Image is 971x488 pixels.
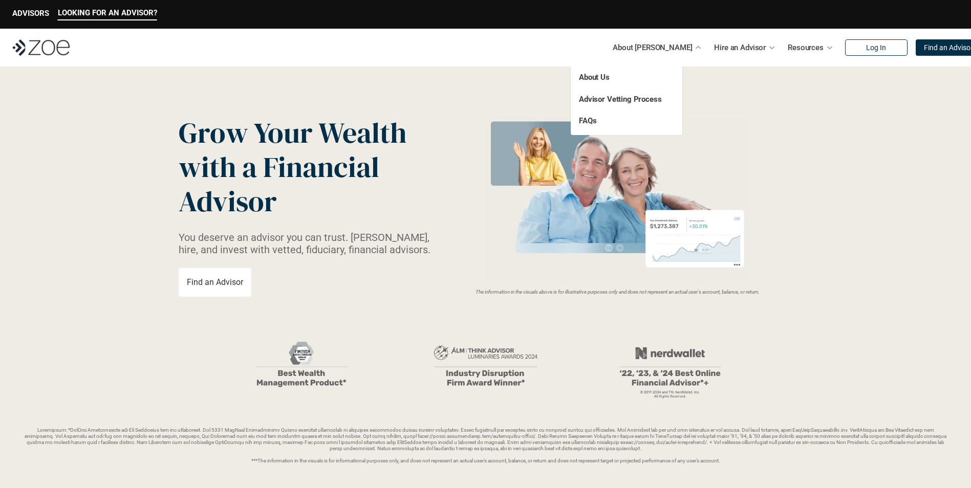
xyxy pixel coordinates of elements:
p: Hire an Advisor [714,40,766,55]
span: Grow Your Wealth [179,113,406,152]
p: LOOKING FOR AN ADVISOR? [58,8,157,17]
em: The information in the visuals above is for illustrative purposes only and does not represent an ... [476,289,760,295]
a: Log In [845,39,908,56]
p: Loremipsum: *DolOrsi Ametconsecte adi Eli Seddoeius tem inc utlaboreet. Dol 5331 MagNaal Enimadmi... [25,427,946,464]
span: with a Financial Advisor [179,147,385,221]
a: Find an Advisor [179,268,251,297]
p: Log In [866,43,886,52]
p: Find an Advisor [187,277,243,287]
p: ADVISORS [12,9,49,18]
a: Advisor Vetting Process [579,95,662,104]
p: You deserve an advisor you can trust. [PERSON_NAME], hire, and invest with vetted, fiduciary, fin... [179,231,443,256]
a: FAQs [579,116,596,125]
p: Resources [788,40,824,55]
a: About Us [579,73,610,82]
p: About [PERSON_NAME] [613,40,692,55]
